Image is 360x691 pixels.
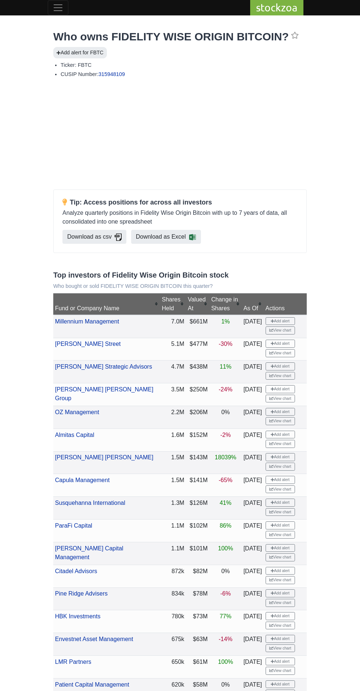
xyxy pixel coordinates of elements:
[242,610,264,633] td: [DATE]
[160,587,186,610] td: 834k
[55,477,110,483] a: Capula Management
[160,338,186,361] td: 5.1M
[211,295,240,313] div: Change in Shares
[242,565,264,587] td: [DATE]
[266,499,295,507] button: Add alert
[186,474,209,497] td: $141M
[219,636,232,642] span: -14%
[220,432,231,438] span: -2%
[55,545,123,560] a: [PERSON_NAME] Capital Management
[221,409,230,415] span: 0%
[266,408,295,416] button: Add alert
[186,361,209,383] td: $438M
[55,681,129,688] a: Patient Capital Management
[242,361,264,383] td: [DATE]
[160,474,186,497] td: 1.5M
[160,428,186,451] td: 1.6M
[266,658,295,666] button: Add alert
[266,417,295,425] a: View chart
[220,590,231,597] span: -6%
[266,349,295,357] a: View chart
[215,454,237,460] span: 18039%
[266,463,295,471] a: View chart
[266,622,295,630] a: View chart
[186,338,209,361] td: $477M
[160,633,186,656] td: 675k
[131,230,201,244] a: Download as Excel
[242,451,264,474] td: [DATE]
[266,485,295,493] a: View chart
[160,542,186,565] td: 1.1M
[266,544,295,552] button: Add alert
[242,474,264,497] td: [DATE]
[242,655,264,678] td: [DATE]
[55,613,101,619] a: HBK Investments
[55,318,119,325] a: Millennium Management
[220,522,231,529] span: 86%
[266,385,295,393] button: Add alert
[55,522,92,529] a: ParaFi Capital
[55,341,121,347] a: [PERSON_NAME] Street
[160,497,186,520] td: 1.3M
[62,209,298,226] p: Analyze quarterly positions in Fidelity Wise Origin Bitcoin with up to 7 years of data, all conso...
[62,230,126,244] a: Download as csv
[186,428,209,451] td: $152M
[61,61,307,69] li: Ticker: FBTC
[160,315,186,338] td: 7.0M
[221,568,230,574] span: 0%
[242,406,264,429] td: [DATE]
[115,234,122,241] img: Download consolidated filings csv
[53,271,307,279] h3: Top investors of Fidelity Wise Origin Bitcoin stock
[242,293,264,315] th: As Of: No sort applied, activate to apply an ascending sort
[160,451,186,474] td: 1.5M
[242,633,264,656] td: [DATE]
[218,659,233,665] span: 100%
[221,681,230,688] span: 0%
[53,30,307,43] h1: Who owns FIDELITY WISE ORIGIN BITCOIN?
[186,565,209,587] td: $82M
[244,304,262,313] div: As Of
[55,454,154,460] a: [PERSON_NAME] [PERSON_NAME]
[221,318,230,325] span: 1%
[264,293,307,315] th: Actions: No sort applied, sorting is disabled
[266,440,295,448] a: View chart
[266,531,295,539] a: View chart
[266,635,295,643] button: Add alert
[266,599,295,607] a: View chart
[55,500,125,506] a: Susquehanna International
[266,553,295,561] a: View chart
[55,363,152,370] a: [PERSON_NAME] Strategic Advisors
[188,295,208,313] div: Valued At
[266,372,295,380] a: View chart
[186,633,209,656] td: $63M
[242,428,264,451] td: [DATE]
[266,589,295,597] button: Add alert
[55,590,108,597] a: Pine Ridge Advisers
[266,680,295,688] button: Add alert
[55,636,133,642] a: Envestnet Asset Management
[209,293,242,315] th: Change in Shares: No sort applied, activate to apply an ascending sort
[266,362,295,370] button: Add alert
[220,613,231,619] span: 77%
[242,497,264,520] td: [DATE]
[55,432,94,438] a: Almitas Capital
[53,47,107,58] button: Add alert for FBTC
[55,659,91,665] a: LMR Partners
[186,315,209,338] td: $661M
[48,0,68,15] button: Toggle navigation
[219,477,232,483] span: -65%
[266,431,295,439] button: Add alert
[266,576,295,584] a: View chart
[55,386,154,401] a: [PERSON_NAME] [PERSON_NAME] Group
[186,383,209,406] td: $250M
[266,317,295,325] button: Add alert
[266,508,295,516] a: View chart
[98,71,125,77] a: 315948109
[160,520,186,542] td: 1.1M
[186,497,209,520] td: $126M
[53,283,307,289] p: Who bought or sold FIDELITY WISE ORIGIN BITCOIN this quarter?
[266,326,295,334] a: View chart
[189,234,196,241] img: Download consolidated filings xlsx
[162,295,184,313] div: Shares Held
[266,476,295,484] button: Add alert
